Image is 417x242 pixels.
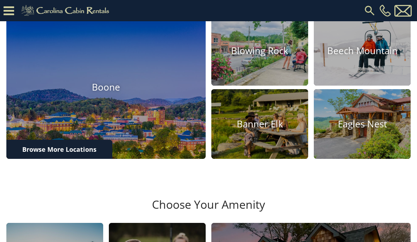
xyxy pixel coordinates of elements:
[5,198,412,223] h3: Choose Your Amenity
[211,16,308,86] a: Blowing Rock
[314,16,411,86] a: Beech Mountain
[314,119,411,129] h4: Eagles Nest
[6,140,112,159] a: Browse More Locations
[6,82,206,93] h4: Boone
[378,5,393,17] a: [PHONE_NUMBER]
[211,119,308,129] h4: Banner Elk
[314,89,411,159] a: Eagles Nest
[18,4,115,18] img: Khaki-logo.png
[6,16,206,159] a: Boone
[314,45,411,56] h4: Beech Mountain
[211,89,308,159] a: Banner Elk
[211,45,308,56] h4: Blowing Rock
[363,4,376,17] img: search-regular.svg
